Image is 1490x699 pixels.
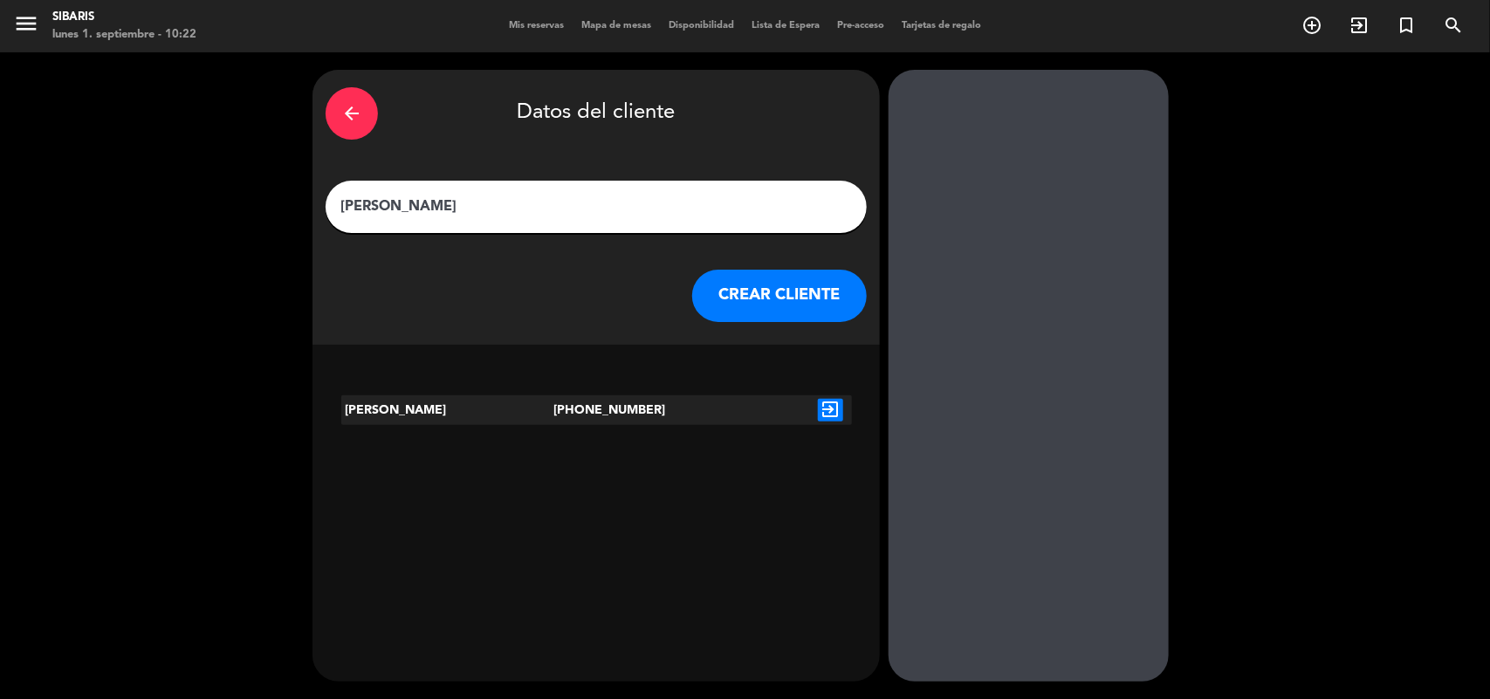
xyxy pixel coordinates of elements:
div: sibaris [52,9,196,26]
i: search [1443,15,1464,36]
span: Pre-acceso [828,21,893,31]
i: exit_to_app [1349,15,1370,36]
i: exit_to_app [818,399,843,421]
button: CREAR CLIENTE [692,270,867,322]
i: turned_in_not [1396,15,1417,36]
div: lunes 1. septiembre - 10:22 [52,26,196,44]
i: add_circle_outline [1301,15,1322,36]
i: menu [13,10,39,37]
span: Mis reservas [500,21,573,31]
span: Tarjetas de regalo [893,21,990,31]
div: [PHONE_NUMBER] [553,395,639,425]
span: Disponibilidad [660,21,743,31]
span: Mapa de mesas [573,21,660,31]
div: [PERSON_NAME] [341,395,554,425]
button: menu [13,10,39,43]
div: Datos del cliente [326,83,867,144]
span: Lista de Espera [743,21,828,31]
input: Escriba nombre, correo electrónico o número de teléfono... [339,195,854,219]
i: arrow_back [341,103,362,124]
